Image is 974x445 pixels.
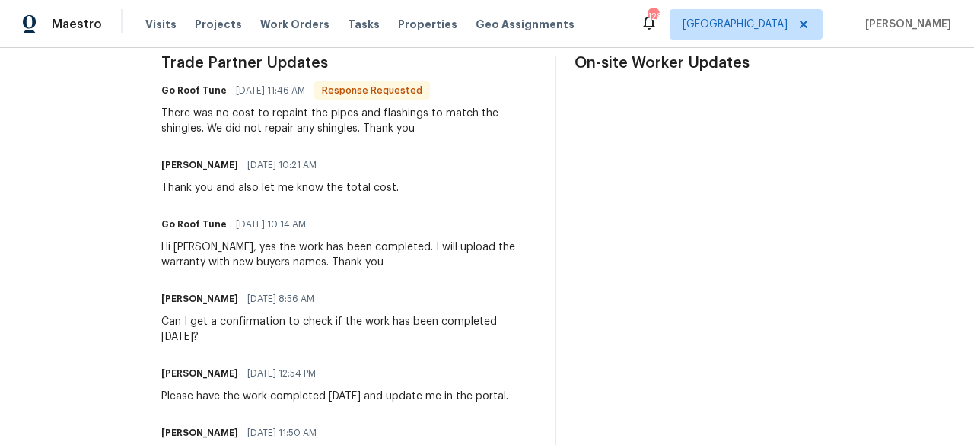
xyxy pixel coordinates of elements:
h6: [PERSON_NAME] [161,291,238,307]
span: [DATE] 11:50 AM [247,425,317,440]
span: Geo Assignments [476,17,575,32]
h6: Go Roof Tune [161,83,227,98]
span: On-site Worker Updates [575,56,950,71]
span: Maestro [52,17,102,32]
span: Projects [195,17,242,32]
h6: [PERSON_NAME] [161,157,238,173]
span: Trade Partner Updates [161,56,536,71]
span: [DATE] 11:46 AM [236,83,305,98]
span: [DATE] 10:21 AM [247,157,317,173]
div: Thank you and also let me know the total cost. [161,180,399,195]
span: [DATE] 10:14 AM [236,217,306,232]
span: Visits [145,17,177,32]
div: There was no cost to repaint the pipes and flashings to match the shingles. We did not repair any... [161,106,536,136]
span: Tasks [348,19,380,30]
span: [GEOGRAPHIC_DATA] [683,17,788,32]
span: [DATE] 8:56 AM [247,291,314,307]
h6: Go Roof Tune [161,217,227,232]
h6: [PERSON_NAME] [161,366,238,381]
div: 128 [648,9,658,24]
h6: [PERSON_NAME] [161,425,238,440]
span: [DATE] 12:54 PM [247,366,316,381]
div: Hi [PERSON_NAME], yes the work has been completed. I will upload the warranty with new buyers nam... [161,240,536,270]
span: Response Requested [316,83,428,98]
div: Please have the work completed [DATE] and update me in the portal. [161,389,508,404]
span: Properties [398,17,457,32]
span: Work Orders [260,17,329,32]
span: [PERSON_NAME] [859,17,951,32]
div: Can I get a confirmation to check if the work has been completed [DATE]? [161,314,536,345]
